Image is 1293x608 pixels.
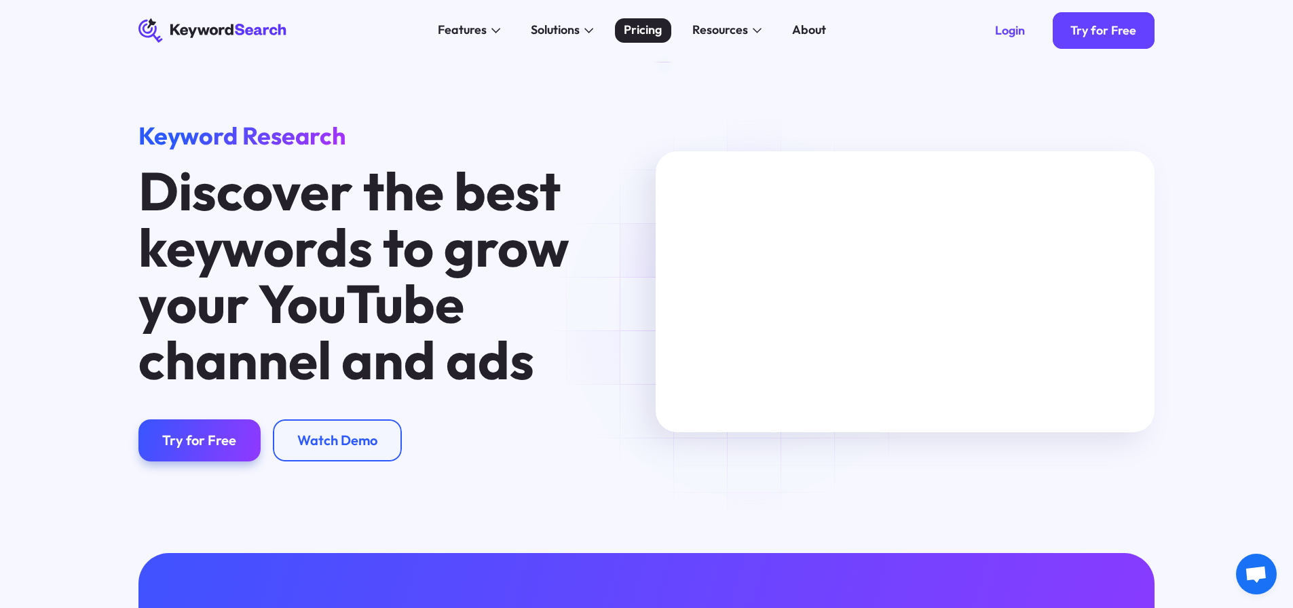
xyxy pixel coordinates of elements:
[783,18,836,43] a: About
[438,21,487,39] div: Features
[615,18,671,43] a: Pricing
[792,21,826,39] div: About
[138,419,261,462] a: Try for Free
[995,23,1025,38] div: Login
[1236,554,1277,594] a: Open chat
[138,120,346,151] span: Keyword Research
[656,151,1155,432] iframe: MKTG_Keyword Search Manuel Search Tutorial_040623
[531,21,580,39] div: Solutions
[977,12,1043,49] a: Login
[138,163,577,389] h1: Discover the best keywords to grow your YouTube channel and ads
[297,432,377,449] div: Watch Demo
[162,432,236,449] div: Try for Free
[624,21,662,39] div: Pricing
[1070,23,1136,38] div: Try for Free
[1053,12,1155,49] a: Try for Free
[692,21,748,39] div: Resources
